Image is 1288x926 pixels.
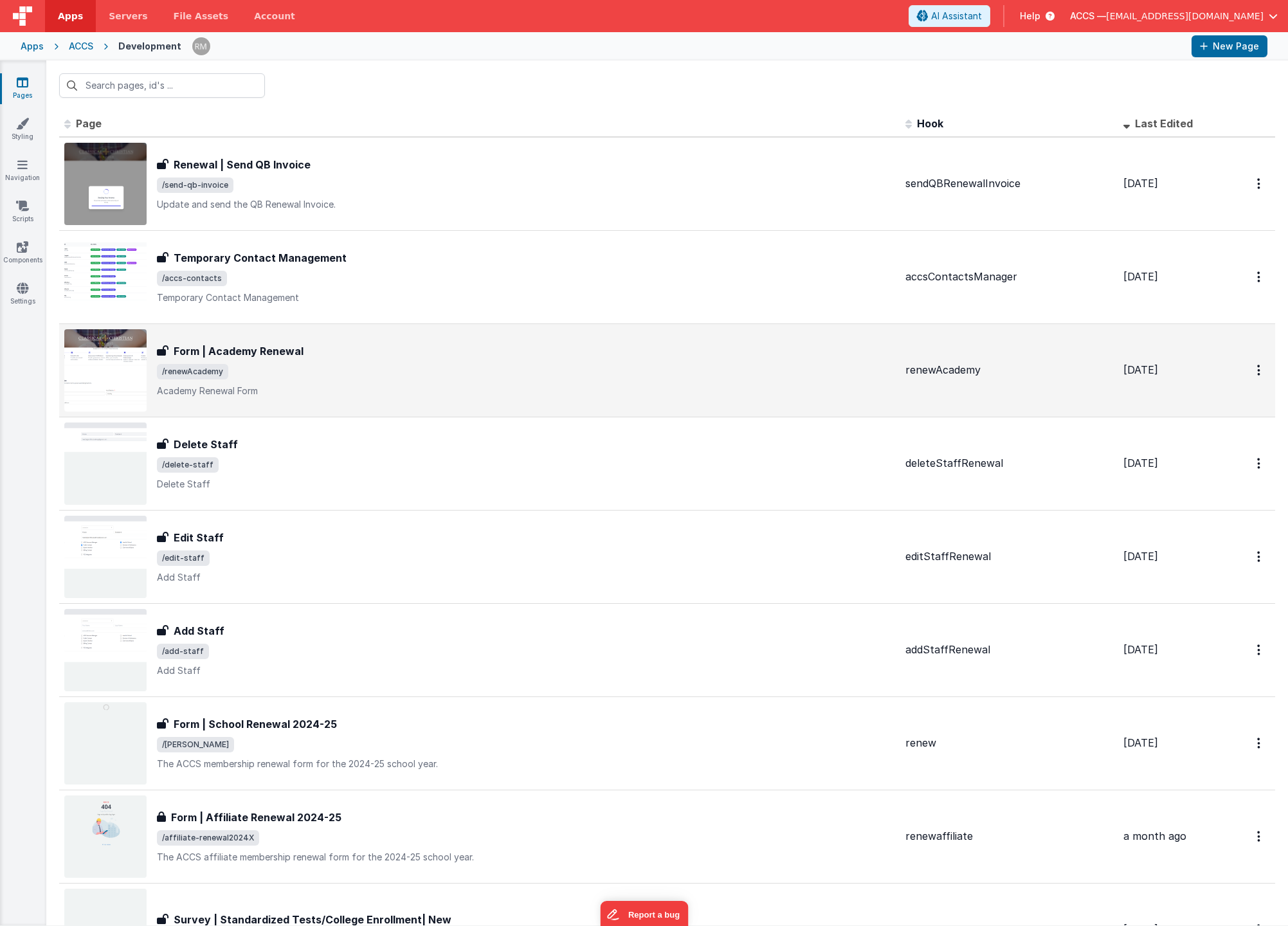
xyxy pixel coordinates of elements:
[174,716,337,732] h3: Form | School Renewal 2024-25
[1123,643,1158,656] span: [DATE]
[1123,830,1186,842] span: a month ago
[905,456,1113,471] div: deleteStaffRenewal
[174,157,311,172] h3: Renewal | Send QB Invoice
[59,73,265,98] input: Search pages, id's ...
[1249,450,1270,477] button: Options
[1123,550,1158,563] span: [DATE]
[157,830,259,846] span: /affiliate-renewal2024X
[157,478,895,491] p: Delete Staff
[1020,10,1040,23] span: Help
[58,10,83,23] span: Apps
[157,737,234,752] span: /[PERSON_NAME]
[1249,264,1270,290] button: Options
[174,343,304,359] h3: Form | Academy Renewal
[1070,10,1278,23] button: ACCS — [EMAIL_ADDRESS][DOMAIN_NAME]
[905,829,1113,844] div: renewaffiliate
[157,291,895,304] p: Temporary Contact Management
[1249,357,1270,383] button: Options
[157,177,233,193] span: /send-qb-invoice
[905,363,1113,377] div: renewAcademy
[157,271,227,286] span: /accs-contacts
[157,198,895,211] p: Update and send the QB Renewal Invoice.
[69,40,93,53] div: ACCS
[1123,363,1158,376] span: [DATE]
[174,250,347,266] h3: Temporary Contact Management
[174,623,224,639] h3: Add Staff
[1249,823,1270,849] button: Options
[1123,270,1158,283] span: [DATE]
[109,10,147,23] span: Servers
[157,364,228,379] span: /renewAcademy
[174,10,229,23] span: File Assets
[157,664,895,677] p: Add Staff
[174,530,224,545] h3: Edit Staff
[1123,736,1158,749] span: [DATE]
[1123,457,1158,469] span: [DATE]
[157,385,895,397] p: Academy Renewal Form
[157,571,895,584] p: Add Staff
[905,642,1113,657] div: addStaffRenewal
[905,176,1113,191] div: sendQBRenewalInvoice
[1249,543,1270,570] button: Options
[1249,637,1270,663] button: Options
[157,644,209,659] span: /add-staff
[905,269,1113,284] div: accsContactsManager
[1106,10,1264,23] span: [EMAIL_ADDRESS][DOMAIN_NAME]
[1249,170,1270,197] button: Options
[1070,10,1106,23] span: ACCS —
[174,437,238,452] h3: Delete Staff
[909,5,990,27] button: AI Assistant
[157,851,895,864] p: The ACCS affiliate membership renewal form for the 2024-25 school year.
[931,10,982,23] span: AI Assistant
[171,810,341,825] h3: Form | Affiliate Renewal 2024-25
[192,37,210,55] img: 1e10b08f9103151d1000344c2f9be56b
[905,549,1113,564] div: editStaffRenewal
[76,117,102,130] span: Page
[157,457,219,473] span: /delete-staff
[157,758,895,770] p: The ACCS membership renewal form for the 2024-25 school year.
[1192,35,1267,57] button: New Page
[21,40,44,53] div: Apps
[157,550,210,566] span: /edit-staff
[917,117,943,130] span: Hook
[1123,177,1158,190] span: [DATE]
[905,736,1113,750] div: renew
[118,40,181,53] div: Development
[1249,730,1270,756] button: Options
[1135,117,1193,130] span: Last Edited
